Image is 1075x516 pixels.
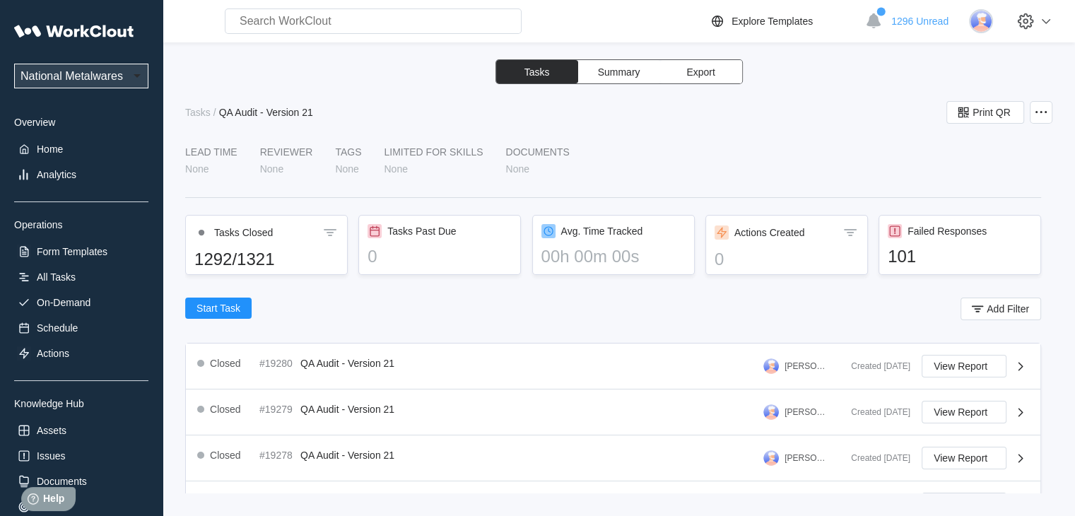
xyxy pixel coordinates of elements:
[37,271,76,283] div: All Tasks
[496,60,578,83] button: Tasks
[785,453,828,463] div: [PERSON_NAME]
[259,404,295,415] div: #19279
[14,293,148,312] a: On-Demand
[37,322,78,334] div: Schedule
[300,404,394,415] span: QA Audit - Version 21
[505,163,529,175] div: None
[225,8,522,34] input: Search WorkClout
[961,298,1041,320] button: Add Filter
[219,107,313,118] div: QA Audit - Version 21
[37,297,90,308] div: On-Demand
[14,398,148,409] div: Knowledge Hub
[891,16,948,27] span: 1296 Unread
[210,358,241,369] div: Closed
[37,348,69,359] div: Actions
[387,225,456,237] div: Tasks Past Due
[598,67,640,77] span: Summary
[260,163,283,175] div: None
[840,407,910,417] div: Created [DATE]
[922,355,1006,377] button: View Report
[973,107,1011,117] span: Print QR
[14,117,148,128] div: Overview
[561,225,643,237] div: Avg. Time Tracked
[934,361,987,371] span: View Report
[14,344,148,363] a: Actions
[14,318,148,338] a: Schedule
[14,471,148,491] a: Documents
[37,476,87,487] div: Documents
[969,9,993,33] img: user-3.png
[186,389,1040,435] a: Closed#19279QA Audit - Version 21[PERSON_NAME]Created [DATE]View Report
[260,146,313,158] div: Reviewer
[185,107,213,118] a: Tasks
[934,407,987,417] span: View Report
[888,247,1032,266] div: 101
[185,163,208,175] div: None
[715,250,859,269] div: 0
[734,227,805,238] div: Actions Created
[785,407,828,417] div: [PERSON_NAME]
[763,450,779,466] img: user-3.png
[922,493,1006,515] button: View Report
[37,169,76,180] div: Analytics
[185,298,252,319] button: Start Task
[922,401,1006,423] button: View Report
[785,361,828,371] div: [PERSON_NAME]
[37,143,63,155] div: Home
[214,227,273,238] div: Tasks Closed
[186,435,1040,481] a: Closed#19278QA Audit - Version 21[PERSON_NAME]Created [DATE]View Report
[840,453,910,463] div: Created [DATE]
[300,358,394,369] span: QA Audit - Version 21
[14,165,148,184] a: Analytics
[578,60,660,83] button: Summary
[14,219,148,230] div: Operations
[186,344,1040,389] a: Closed#19280QA Audit - Version 21[PERSON_NAME]Created [DATE]View Report
[763,404,779,420] img: user-3.png
[210,450,241,461] div: Closed
[524,67,550,77] span: Tasks
[210,404,241,415] div: Closed
[259,450,295,461] div: #19278
[14,421,148,440] a: Assets
[686,67,715,77] span: Export
[384,163,407,175] div: None
[907,225,987,237] div: Failed Responses
[259,358,295,369] div: #19280
[185,146,237,158] div: LEAD TIME
[14,139,148,159] a: Home
[300,450,394,461] span: QA Audit - Version 21
[196,303,240,313] span: Start Task
[732,16,813,27] div: Explore Templates
[922,447,1006,469] button: View Report
[14,242,148,262] a: Form Templates
[709,13,858,30] a: Explore Templates
[14,267,148,287] a: All Tasks
[384,146,483,158] div: LIMITED FOR SKILLS
[368,247,512,266] div: 0
[335,146,361,158] div: Tags
[194,250,339,269] div: 1292/1321
[763,358,779,374] img: user-3.png
[37,425,66,436] div: Assets
[541,247,686,266] div: 00h 00m 00s
[37,450,65,462] div: Issues
[37,246,107,257] div: Form Templates
[14,446,148,466] a: Issues
[946,101,1024,124] button: Print QR
[987,304,1029,314] span: Add Filter
[213,107,216,118] div: /
[840,361,910,371] div: Created [DATE]
[335,163,358,175] div: None
[934,453,987,463] span: View Report
[505,146,569,158] div: Documents
[185,107,211,118] div: Tasks
[660,60,742,83] button: Export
